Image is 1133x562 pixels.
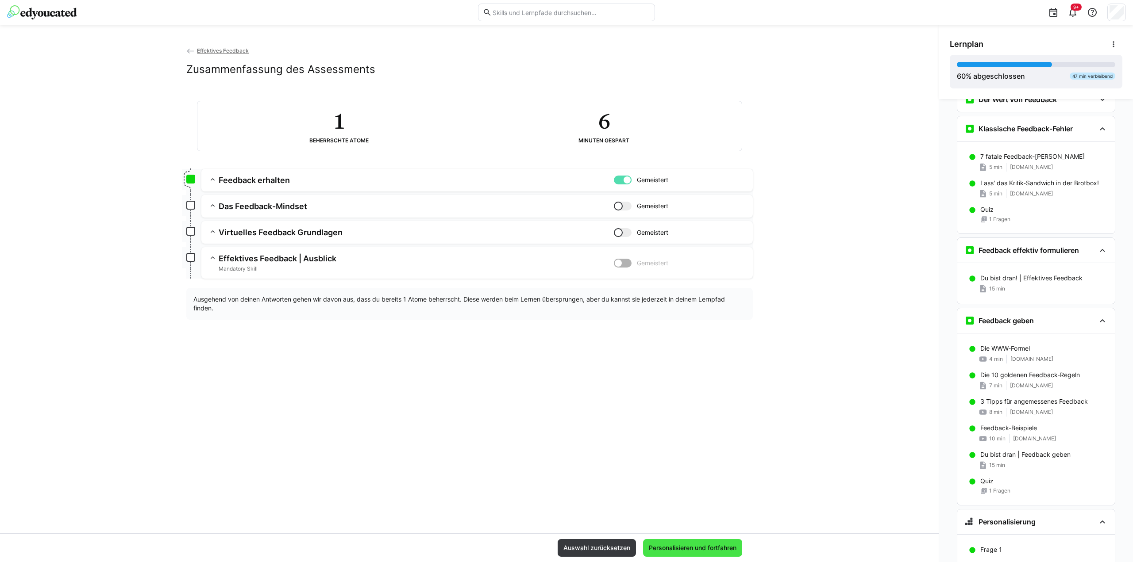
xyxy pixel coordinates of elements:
[578,138,629,144] div: Minuten gespart
[989,487,1010,494] span: 1 Fragen
[979,517,1036,526] h3: Personalisierung
[637,176,668,184] span: Gemeistert
[1070,73,1115,80] div: 47 min verbleibend
[989,285,1005,292] span: 15 min
[219,175,614,185] h3: Feedback erhalten
[492,8,650,16] input: Skills und Lernpfade durchsuchen…
[979,95,1057,104] h3: Der Wert von Feedback
[558,539,636,557] button: Auswahl zurücksetzen
[980,397,1088,406] p: 3 Tipps für angemessenes Feedback
[989,382,1002,389] span: 7 min
[989,462,1005,469] span: 15 min
[980,477,994,486] p: Quiz
[637,259,668,268] span: Gemeistert
[598,108,610,134] h2: 6
[186,288,753,320] div: Ausgehend von deinen Antworten gehen wir davon aus, dass du bereits 1 Atome beherrscht. Diese wer...
[979,316,1034,325] h3: Feedback geben
[335,108,343,134] h2: 1
[980,545,1002,554] p: Frage 1
[1010,382,1053,389] span: [DOMAIN_NAME]
[980,450,1071,459] p: Du bist dran | Feedback geben
[989,216,1010,223] span: 1 Fragen
[197,47,249,54] span: Effektives Feedback
[989,435,1006,442] span: 10 min
[989,190,1002,197] span: 5 min
[219,253,614,264] h3: Effektives Feedback | Ausblick
[562,543,632,552] span: Auswahl zurücksetzen
[186,63,375,76] h2: Zusammenfassung des Assessments
[647,543,738,552] span: Personalisieren und fortfahren
[957,71,1025,81] div: % abgeschlossen
[980,371,1080,379] p: Die 10 goldenen Feedback-Regeln
[980,344,1030,353] p: Die WWW-Formel
[637,202,668,210] span: Gemeistert
[989,164,1002,171] span: 5 min
[186,47,249,54] a: Effektives Feedback
[980,424,1037,432] p: Feedback-Beispiele
[219,201,614,211] h3: Das Feedback-Mindset
[1010,190,1053,197] span: [DOMAIN_NAME]
[980,205,994,214] p: Quiz
[219,227,614,237] h3: Virtuelles Feedback Grundlagen
[979,124,1073,133] h3: Klassische Feedback-Fehler
[309,138,369,144] div: Beherrschte Atome
[957,72,966,80] span: 60
[637,228,668,237] span: Gemeistert
[1010,356,1053,363] span: [DOMAIN_NAME]
[950,39,983,49] span: Lernplan
[1073,4,1079,10] span: 9+
[219,265,614,272] span: Mandatory Skill
[980,179,1099,187] p: Lass' das Kritik-Sandwich in der Brotbox!
[1010,409,1053,416] span: [DOMAIN_NAME]
[980,274,1083,283] p: Du bist dran! | Effektives Feedback
[1013,435,1056,442] span: [DOMAIN_NAME]
[979,246,1079,255] h3: Feedback effektiv formulieren
[980,152,1085,161] p: 7 fatale Feedback-[PERSON_NAME]
[643,539,742,557] button: Personalisieren und fortfahren
[1010,164,1053,171] span: [DOMAIN_NAME]
[989,409,1002,416] span: 8 min
[989,356,1003,363] span: 4 min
